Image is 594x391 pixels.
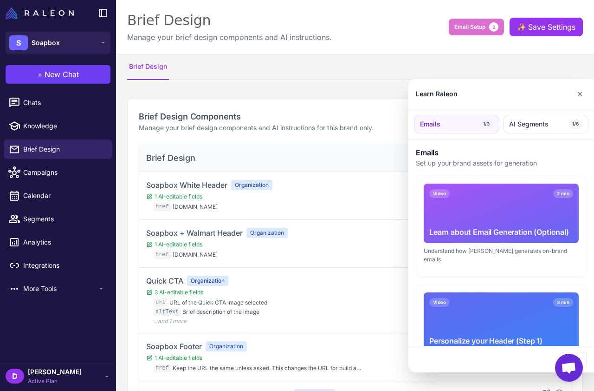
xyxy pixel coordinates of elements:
[553,189,573,198] span: 2 min
[503,115,588,133] button: AI Segments1/6
[416,147,587,158] h3: Emails
[420,119,440,129] span: Emails
[416,158,587,168] p: Set up your brand assets for generation
[424,247,579,264] div: Understand how [PERSON_NAME] generates on-brand emails
[509,119,549,129] span: AI Segments
[560,352,587,367] button: Close
[553,298,573,307] span: 3 min
[429,189,450,198] span: Video
[414,115,499,133] button: Emails1/3
[479,119,493,129] span: 1/3
[555,354,583,382] div: Open chat
[568,119,582,129] span: 1/6
[429,298,450,307] span: Video
[416,89,458,99] div: Learn Raleon
[429,226,573,238] div: Learn about Email Generation (Optional)
[429,335,573,346] div: Personalize your Header (Step 1)
[573,85,587,103] button: Close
